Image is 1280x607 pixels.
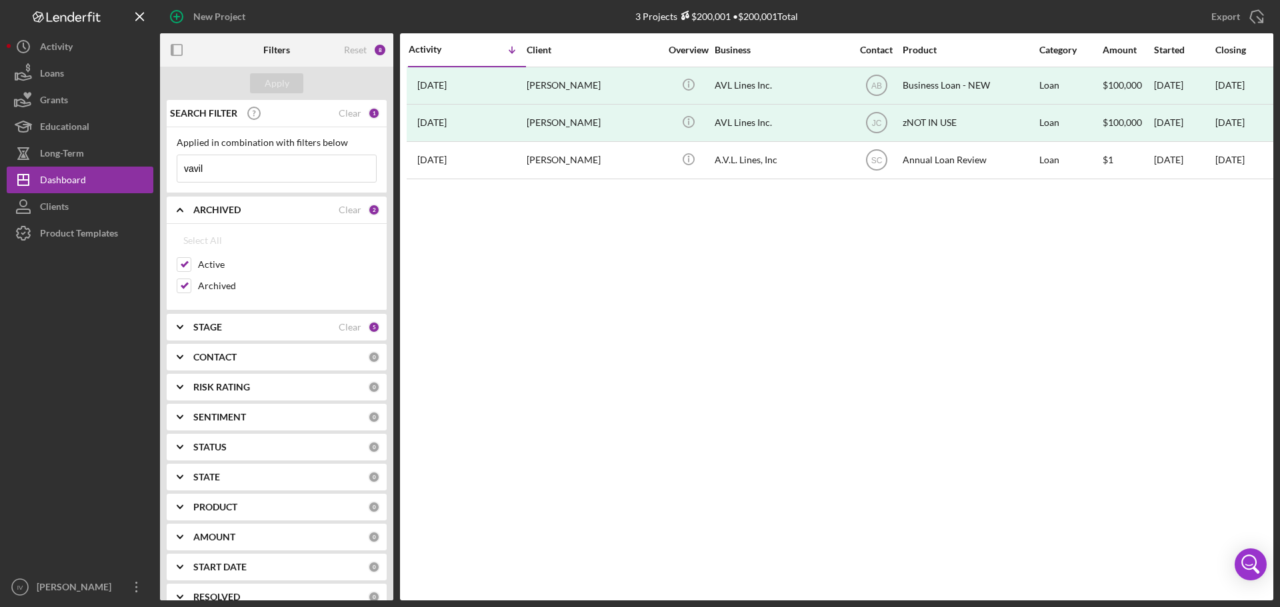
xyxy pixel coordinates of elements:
[177,227,229,254] button: Select All
[7,193,153,220] button: Clients
[193,412,246,422] b: SENTIMENT
[368,411,380,423] div: 0
[1154,45,1214,55] div: Started
[368,381,380,393] div: 0
[198,279,377,293] label: Archived
[368,471,380,483] div: 0
[527,45,660,55] div: Client
[903,105,1036,141] div: zNOT IN USE
[417,80,447,91] time: 2024-04-26 20:07
[7,140,153,167] button: Long-Term
[344,45,367,55] div: Reset
[198,258,377,271] label: Active
[368,501,380,513] div: 0
[193,382,250,392] b: RISK RATING
[250,73,303,93] button: Apply
[170,108,237,119] b: SEARCH FILTER
[663,45,713,55] div: Overview
[193,205,241,215] b: ARCHIVED
[1103,45,1153,55] div: Amount
[7,113,153,140] a: Educational
[339,322,361,332] div: Clear
[715,105,848,141] div: AVL Lines Inc.
[17,584,23,591] text: IV
[368,351,380,363] div: 0
[177,137,377,148] div: Applied in combination with filters below
[265,73,289,93] div: Apply
[40,140,84,170] div: Long-Term
[1215,117,1245,128] div: [DATE]
[871,156,882,165] text: SC
[715,68,848,103] div: AVL Lines Inc.
[1103,68,1153,103] div: $100,000
[368,204,380,216] div: 2
[40,220,118,250] div: Product Templates
[1211,3,1240,30] div: Export
[7,167,153,193] button: Dashboard
[1039,68,1101,103] div: Loan
[368,591,380,603] div: 0
[339,108,361,119] div: Clear
[7,60,153,87] button: Loans
[373,43,387,57] div: 8
[7,33,153,60] button: Activity
[715,45,848,55] div: Business
[183,227,222,254] div: Select All
[193,532,235,542] b: AMOUNT
[33,574,120,604] div: [PERSON_NAME]
[193,442,227,452] b: STATUS
[1215,154,1245,165] time: [DATE]
[527,105,660,141] div: [PERSON_NAME]
[40,167,86,197] div: Dashboard
[1039,143,1101,178] div: Loan
[635,11,798,22] div: 3 Projects • $200,001 Total
[7,87,153,113] button: Grants
[527,143,660,178] div: [PERSON_NAME]
[715,143,848,178] div: A.V.L. Lines, Inc
[417,155,447,165] time: 2021-12-11 23:46
[40,60,64,90] div: Loans
[193,352,237,362] b: CONTACT
[7,220,153,247] button: Product Templates
[1039,45,1101,55] div: Category
[1103,105,1153,141] div: $100,000
[193,562,247,572] b: START DATE
[368,561,380,573] div: 0
[193,322,222,332] b: STAGE
[40,113,89,143] div: Educational
[7,574,153,600] button: IV[PERSON_NAME]
[871,119,881,128] text: JC
[409,44,467,55] div: Activity
[903,68,1036,103] div: Business Loan - NEW
[1154,143,1214,178] div: [DATE]
[527,68,660,103] div: [PERSON_NAME]
[903,45,1036,55] div: Product
[263,45,290,55] b: Filters
[1235,548,1267,580] div: Open Intercom Messenger
[368,107,380,119] div: 1
[1215,80,1245,91] div: [DATE]
[368,321,380,333] div: 5
[339,205,361,215] div: Clear
[40,87,68,117] div: Grants
[871,81,881,91] text: AB
[368,531,380,543] div: 0
[193,472,220,482] b: STATE
[1154,68,1214,103] div: [DATE]
[677,11,731,22] div: $200,001
[160,3,259,30] button: New Project
[40,193,69,223] div: Clients
[1103,154,1113,165] span: $1
[193,3,245,30] div: New Project
[193,502,237,512] b: PRODUCT
[368,441,380,453] div: 0
[417,117,447,128] time: 2023-09-25 19:01
[1039,105,1101,141] div: Loan
[903,143,1036,178] div: Annual Loan Review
